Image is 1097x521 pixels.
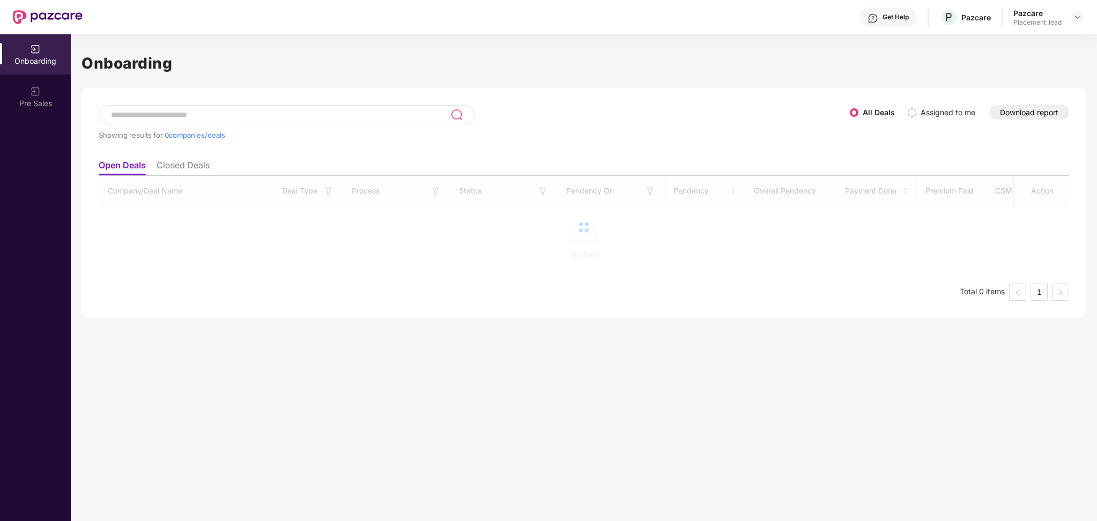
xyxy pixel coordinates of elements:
[863,108,895,117] label: All Deals
[961,12,991,23] div: Pazcare
[1052,284,1069,301] button: right
[1013,18,1062,27] div: Placement_lead
[868,13,878,24] img: svg+xml;base64,PHN2ZyBpZD0iSGVscC0zMngzMiIgeG1sbnM9Imh0dHA6Ly93d3cudzMub3JnLzIwMDAvc3ZnIiB3aWR0aD...
[960,284,1005,301] li: Total 0 items
[1014,289,1021,296] span: left
[81,51,1086,75] h1: Onboarding
[989,105,1069,120] button: Download report
[99,160,146,175] li: Open Deals
[450,108,463,121] img: svg+xml;base64,PHN2ZyB3aWR0aD0iMjQiIGhlaWdodD0iMjUiIHZpZXdCb3g9IjAgMCAyNCAyNSIgZmlsbD0ibm9uZSIgeG...
[1073,13,1082,21] img: svg+xml;base64,PHN2ZyBpZD0iRHJvcGRvd24tMzJ4MzIiIHhtbG5zPSJodHRwOi8vd3d3LnczLm9yZy8yMDAwL3N2ZyIgd2...
[99,131,850,139] div: Showing results for
[921,108,975,117] label: Assigned to me
[1009,284,1026,301] button: left
[1057,289,1064,296] span: right
[883,13,909,21] div: Get Help
[945,11,952,24] span: P
[165,131,225,139] span: 0 companies/deals
[1031,284,1047,300] a: 1
[157,160,210,175] li: Closed Deals
[30,44,41,55] img: svg+xml;base64,PHN2ZyB3aWR0aD0iMjAiIGhlaWdodD0iMjAiIHZpZXdCb3g9IjAgMCAyMCAyMCIgZmlsbD0ibm9uZSIgeG...
[13,10,83,24] img: New Pazcare Logo
[1052,284,1069,301] li: Next Page
[1009,284,1026,301] li: Previous Page
[1013,8,1062,18] div: Pazcare
[30,86,41,97] img: svg+xml;base64,PHN2ZyB3aWR0aD0iMjAiIGhlaWdodD0iMjAiIHZpZXdCb3g9IjAgMCAyMCAyMCIgZmlsbD0ibm9uZSIgeG...
[1031,284,1048,301] li: 1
